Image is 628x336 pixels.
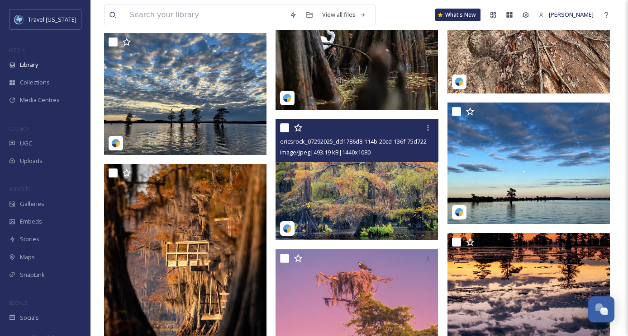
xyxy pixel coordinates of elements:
span: WIDGETS [9,186,30,192]
span: image/jpeg | 493.19 kB | 1440 x 1080 [280,148,371,156]
img: images%20%281%29.jpeg [14,15,24,24]
span: Uploads [20,157,43,165]
button: Open Chat [588,296,614,322]
span: Media Centres [20,96,60,104]
img: snapsea-logo.png [111,139,120,148]
span: Socials [20,313,39,322]
span: Galleries [20,200,44,208]
span: ericsrock_07292025_dd1786d8-114b-20cd-136f-75d7225bd179.jpg [280,137,456,145]
span: SnapLink [20,271,45,279]
a: [PERSON_NAME] [534,6,598,23]
span: Collections [20,78,50,87]
span: Embeds [20,217,42,226]
span: Maps [20,253,35,261]
span: COLLECT [9,125,29,132]
img: runningmama65_07292025_3c3a65ba-e93c-55ca-2920-149b198b9fec.jpg [104,33,266,154]
img: snapsea-logo.png [455,208,464,217]
img: snapsea-logo.png [455,77,464,86]
img: snapsea-logo.png [283,224,292,233]
a: What's New [435,9,481,21]
img: ericsrock_07292025_dd1786d8-114b-20cd-136f-75d7225bd179.jpg [276,119,438,240]
span: MEDIA [9,47,25,53]
img: runningmama65_07292025_3c3a65ba-e93c-55ca-2920-149b198b9fec.jpg [447,103,610,224]
span: Travel [US_STATE] [28,15,76,23]
a: View all files [318,6,371,23]
span: Stories [20,235,39,243]
span: [PERSON_NAME] [549,10,594,19]
img: snapsea-logo.png [283,93,292,103]
span: Library [20,61,38,69]
span: UGC [20,139,32,148]
span: SOCIALS [9,299,27,306]
input: Search your library [125,5,285,25]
